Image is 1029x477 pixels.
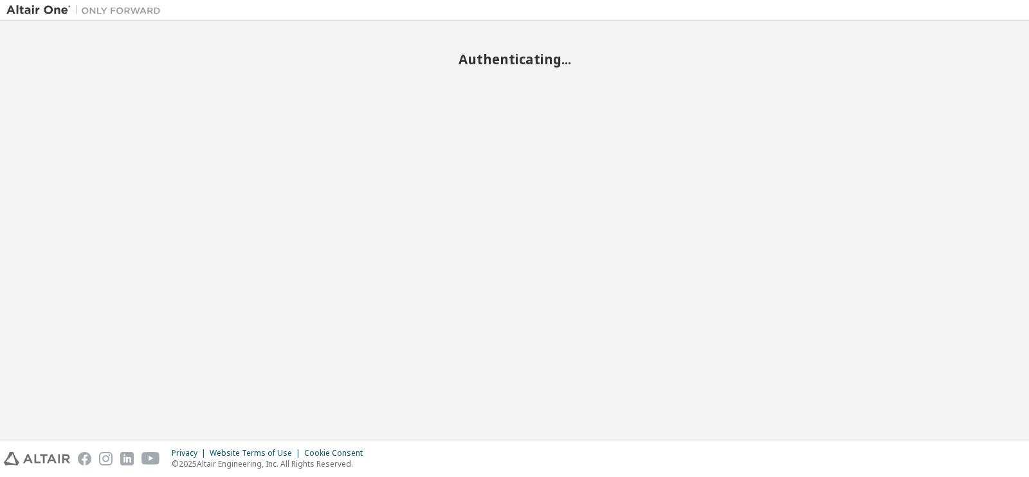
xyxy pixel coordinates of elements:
[304,448,370,458] div: Cookie Consent
[172,448,210,458] div: Privacy
[6,51,1023,67] h2: Authenticating...
[210,448,304,458] div: Website Terms of Use
[99,452,113,465] img: instagram.svg
[172,458,370,469] p: © 2025 Altair Engineering, Inc. All Rights Reserved.
[4,452,70,465] img: altair_logo.svg
[6,4,167,17] img: Altair One
[120,452,134,465] img: linkedin.svg
[141,452,160,465] img: youtube.svg
[78,452,91,465] img: facebook.svg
